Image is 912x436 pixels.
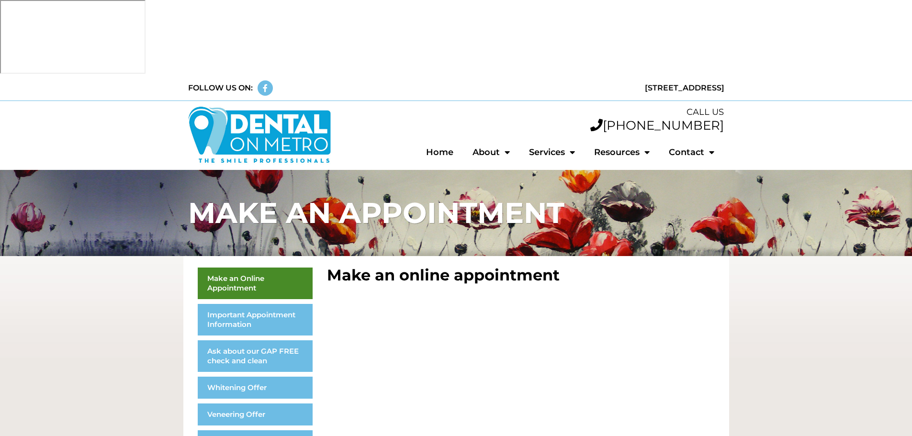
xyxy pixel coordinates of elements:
[341,106,724,119] div: CALL US
[198,268,313,299] a: Make an Online Appointment
[198,377,313,399] a: Whitening Offer
[590,118,724,133] a: [PHONE_NUMBER]
[585,141,659,163] a: Resources
[341,141,724,163] nav: Menu
[188,199,724,227] h1: MAKE AN APPOINTMENT
[417,141,463,163] a: Home
[659,141,724,163] a: Contact
[198,403,313,425] a: Veneering Offer
[327,268,715,283] h2: Make an online appointment
[198,304,313,335] a: Important Appointment Information
[461,82,724,94] div: [STREET_ADDRESS]
[188,82,253,94] div: FOLLOW US ON:
[198,340,313,372] a: Ask about our GAP FREE check and clean
[519,141,585,163] a: Services
[463,141,519,163] a: About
